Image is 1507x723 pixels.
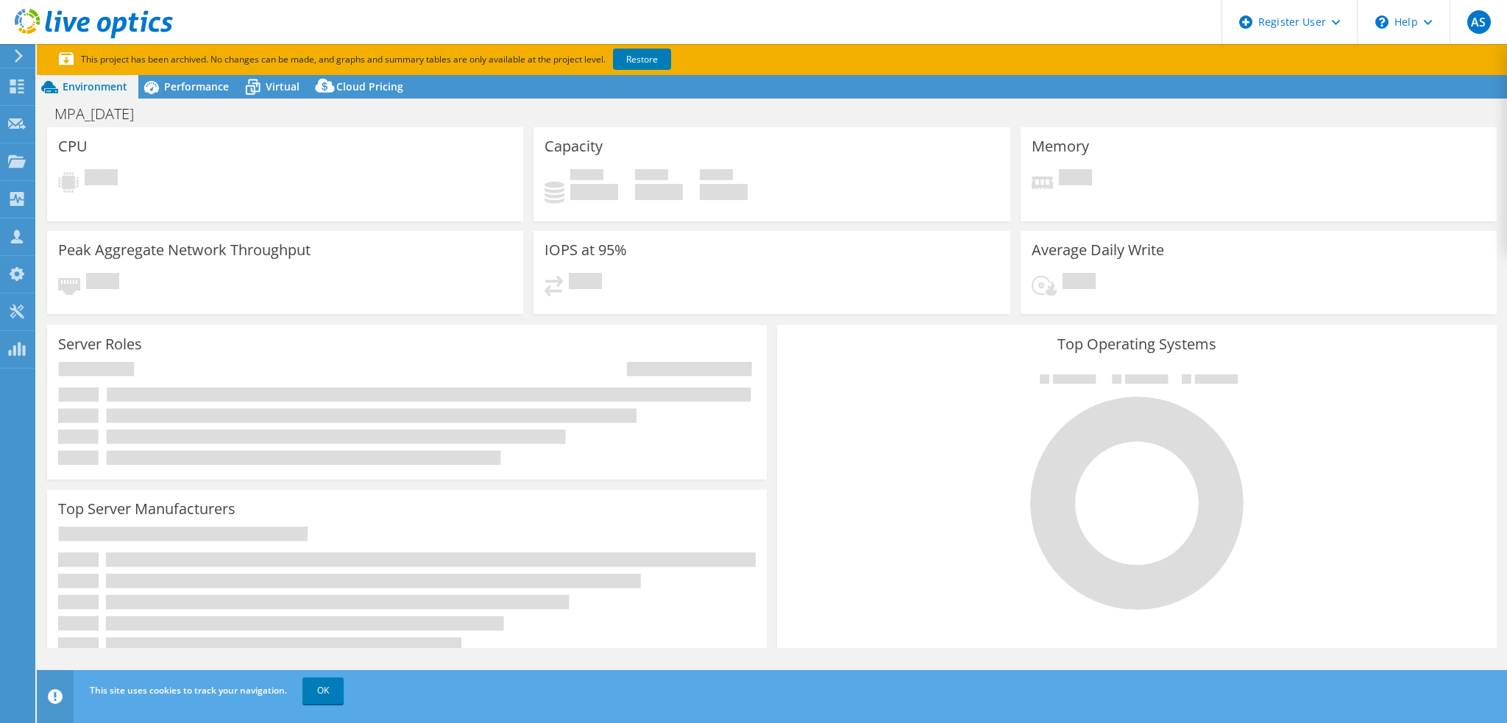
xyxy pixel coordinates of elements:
h3: Server Roles [58,336,142,352]
span: Free [635,169,668,184]
span: Cloud Pricing [336,79,403,93]
h1: MPA_[DATE] [48,106,157,122]
h3: Top Operating Systems [788,336,1486,352]
span: Pending [86,273,119,293]
svg: \n [1375,15,1389,29]
span: This site uses cookies to track your navigation. [90,684,287,697]
span: Pending [1059,169,1092,189]
h4: 0 GiB [570,184,618,200]
span: Performance [164,79,229,93]
h3: Average Daily Write [1032,242,1164,258]
a: OK [302,677,344,704]
a: Restore [613,49,671,70]
h3: IOPS at 95% [545,242,627,258]
h3: Top Server Manufacturers [58,501,235,517]
h3: CPU [58,138,88,154]
h4: 0 GiB [635,184,683,200]
span: Pending [1063,273,1096,293]
h3: Peak Aggregate Network Throughput [58,242,311,258]
span: Used [570,169,603,184]
p: This project has been archived. No changes can be made, and graphs and summary tables are only av... [59,51,780,68]
span: Pending [85,169,118,189]
span: Environment [63,79,127,93]
span: Total [700,169,733,184]
span: AS [1467,10,1491,34]
h4: 0 GiB [700,184,748,200]
span: Virtual [266,79,299,93]
h3: Memory [1032,138,1089,154]
span: Pending [569,273,602,293]
h3: Capacity [545,138,603,154]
